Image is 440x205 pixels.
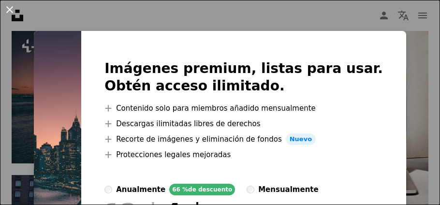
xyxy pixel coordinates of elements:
[116,184,165,195] div: anualmente
[104,60,383,95] h2: Imágenes premium, listas para usar. Obtén acceso ilimitado.
[104,118,383,130] li: Descargas ilimitadas libres de derechos
[247,186,254,193] input: mensualmente
[169,184,235,195] div: 66 % de descuento
[104,149,383,161] li: Protecciones legales mejoradas
[258,184,318,195] div: mensualmente
[104,102,383,114] li: Contenido solo para miembros añadido mensualmente
[286,133,316,145] span: Nuevo
[104,186,112,193] input: anualmente66 %de descuento
[104,133,383,145] li: Recorte de imágenes y eliminación de fondos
